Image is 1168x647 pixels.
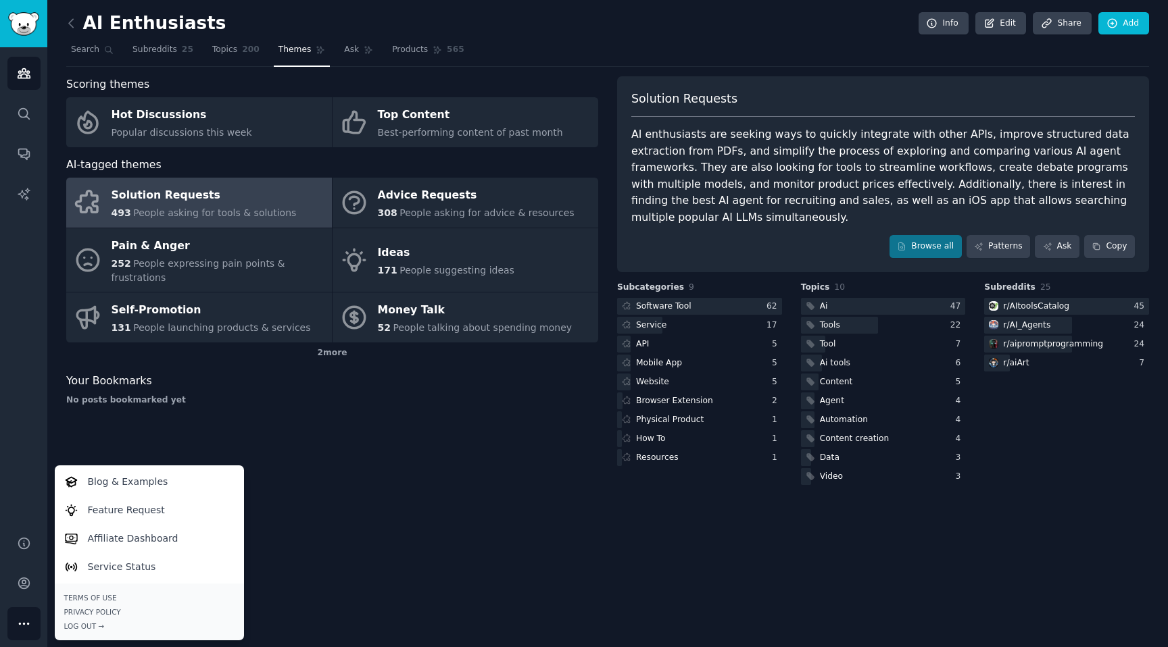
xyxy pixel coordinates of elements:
[984,282,1036,294] span: Subreddits
[956,452,966,464] div: 3
[766,319,782,332] div: 17
[801,468,966,485] a: Video3
[1003,301,1069,313] div: r/ AItoolsCatalog
[88,560,156,574] p: Service Status
[617,317,782,334] a: Service17
[617,392,782,409] a: Browser Extension2
[989,339,998,348] img: aipromptprogramming
[66,228,332,292] a: Pain & Anger252People expressing pain points & frustrations
[378,322,391,333] span: 52
[820,433,890,445] div: Content creation
[984,317,1149,334] a: AI_Agentsr/AI_Agents24
[274,39,331,67] a: Themes
[378,105,563,126] div: Top Content
[1033,12,1091,35] a: Share
[1134,338,1149,351] div: 24
[636,301,691,313] div: Software Tool
[57,552,241,581] a: Service Status
[956,471,966,483] div: 3
[66,292,332,342] a: Self-Promotion131People launching products & services
[801,298,966,315] a: Ai47
[1139,357,1149,369] div: 7
[71,44,99,56] span: Search
[617,336,782,353] a: API5
[801,430,966,447] a: Content creation4
[636,319,666,332] div: Service
[57,467,241,496] a: Blog & Examples
[378,207,397,218] span: 308
[112,127,252,138] span: Popular discussions this week
[636,452,679,464] div: Resources
[1134,319,1149,332] div: 24
[278,44,312,56] span: Themes
[112,258,131,269] span: 252
[112,322,131,333] span: 131
[801,373,966,390] a: Content5
[64,621,235,631] div: Log Out →
[636,376,669,388] div: Website
[834,282,845,292] span: 10
[64,607,235,617] a: Privacy Policy
[617,373,782,390] a: Website5
[112,258,285,283] span: People expressing pain points & frustrations
[989,358,998,367] img: aiArt
[66,97,332,147] a: Hot DiscussionsPopular discussions this week
[820,452,839,464] div: Data
[772,376,782,388] div: 5
[1003,338,1103,351] div: r/ aipromptprogramming
[636,433,666,445] div: How To
[66,373,152,390] span: Your Bookmarks
[801,355,966,371] a: Ai tools6
[820,301,828,313] div: Ai
[984,298,1149,315] a: AItoolsCatalogr/AItoolsCatalog45
[378,265,397,276] span: 171
[989,301,998,311] img: AItoolsCatalog
[636,395,713,407] div: Browser Extension
[378,242,514,264] div: Ideas
[333,292,598,342] a: Money Talk52People talking about spending money
[956,433,966,445] div: 4
[66,342,598,364] div: 2 more
[344,44,359,56] span: Ask
[1003,357,1029,369] div: r/ aiArt
[66,13,226,34] h2: AI Enthusiasts
[57,524,241,552] a: Affiliate Dashboard
[801,411,966,428] a: Automation4
[88,532,178,546] p: Affiliate Dashboard
[956,357,966,369] div: 6
[617,355,782,371] a: Mobile App5
[333,228,598,292] a: Ideas171People suggesting ideas
[242,44,260,56] span: 200
[333,97,598,147] a: Top ContentBest-performing content of past month
[387,39,468,67] a: Products565
[57,496,241,524] a: Feature Request
[820,414,868,426] div: Automation
[378,185,575,207] div: Advice Requests
[772,414,782,426] div: 1
[820,376,853,388] div: Content
[333,178,598,228] a: Advice Requests308People asking for advice & resources
[182,44,193,56] span: 25
[132,44,177,56] span: Subreddits
[112,207,131,218] span: 493
[112,185,297,207] div: Solution Requests
[133,207,296,218] span: People asking for tools & solutions
[1003,319,1050,332] div: r/ AI_Agents
[617,298,782,315] a: Software Tool62
[801,449,966,466] a: Data3
[636,414,704,426] div: Physical Product
[1134,301,1149,313] div: 45
[8,12,39,36] img: GummySearch logo
[66,178,332,228] a: Solution Requests493People asking for tools & solutions
[1084,235,1135,258] button: Copy
[128,39,198,67] a: Subreddits25
[820,319,840,332] div: Tools
[801,282,830,294] span: Topics
[801,392,966,409] a: Agent4
[1098,12,1149,35] a: Add
[133,322,310,333] span: People launching products & services
[112,105,252,126] div: Hot Discussions
[820,357,850,369] div: Ai tools
[66,39,118,67] a: Search
[956,376,966,388] div: 5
